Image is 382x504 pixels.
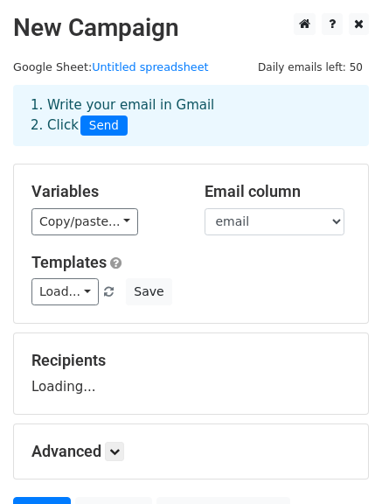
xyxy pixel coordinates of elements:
small: Google Sheet: [13,60,209,73]
a: Untitled spreadsheet [92,60,208,73]
h5: Variables [31,182,178,201]
a: Load... [31,278,99,305]
a: Copy/paste... [31,208,138,235]
span: Send [80,115,128,136]
div: 1. Write your email in Gmail 2. Click [17,95,365,136]
span: Daily emails left: 50 [252,58,369,77]
h5: Email column [205,182,351,201]
a: Daily emails left: 50 [252,60,369,73]
h2: New Campaign [13,13,369,43]
h5: Recipients [31,351,351,370]
h5: Advanced [31,442,351,461]
div: Loading... [31,351,351,396]
button: Save [126,278,171,305]
a: Templates [31,253,107,271]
